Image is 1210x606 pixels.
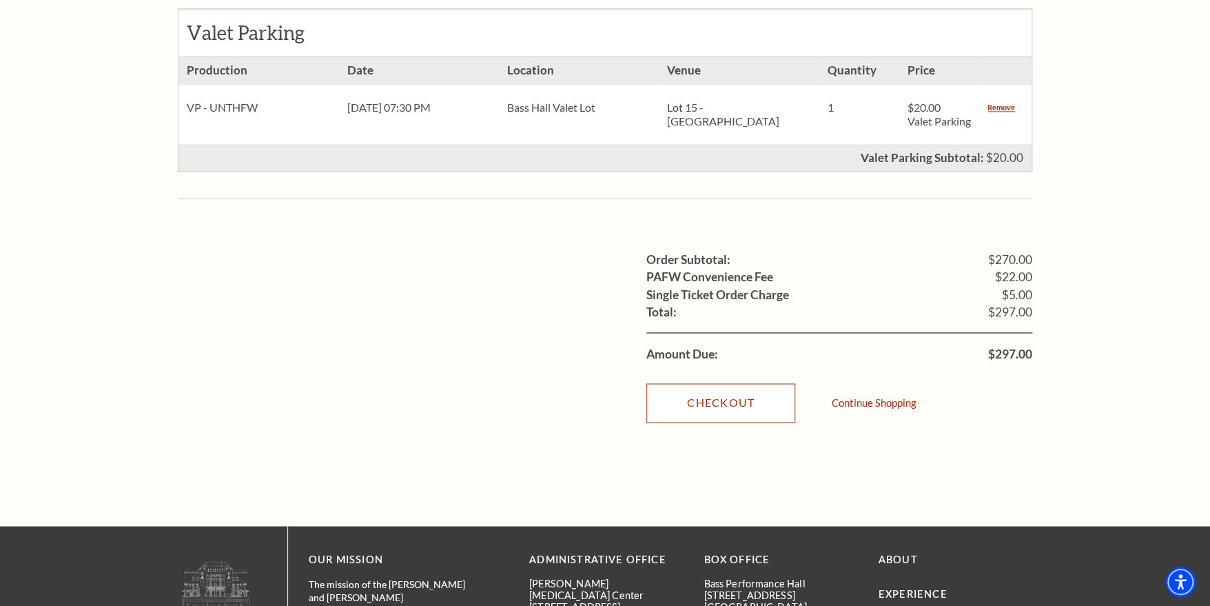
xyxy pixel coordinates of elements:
a: Remove [987,101,1015,114]
span: $297.00 [988,348,1032,361]
span: $270.00 [988,254,1032,266]
label: Single Ticket Order Charge [646,289,789,301]
a: About [879,553,918,565]
span: $297.00 [988,306,1032,319]
h3: Price [899,57,979,85]
label: Order Subtotal: [646,254,730,266]
p: Administrative Office [529,551,683,568]
span: $5.00 [1002,289,1032,301]
a: Experience [879,587,947,599]
h3: Date [338,57,498,85]
span: Bass Hall Valet Lot [507,101,595,114]
div: Accessibility Menu [1165,567,1196,597]
span: $22.00 [995,271,1032,283]
p: Valet Parking Subtotal: [861,152,984,163]
p: 1 [828,101,891,114]
p: BOX OFFICE [704,551,857,568]
label: Amount Due: [646,348,718,361]
a: Checkout [646,383,795,422]
span: $20.00 Valet Parking [907,101,971,128]
h2: Valet Parking [187,21,346,45]
label: Total: [646,306,677,319]
h3: Venue [659,57,819,85]
div: VP - UNTHFW [178,85,338,130]
p: Lot 15 - [GEOGRAPHIC_DATA] [667,101,810,128]
p: Bass Performance Hall [704,577,857,589]
p: OUR MISSION [309,551,481,568]
h3: Production [178,57,338,85]
span: $20.00 [986,150,1023,165]
h3: Quantity [819,57,899,85]
p: [PERSON_NAME][MEDICAL_DATA] Center [529,577,683,601]
p: [STREET_ADDRESS] [704,589,857,600]
a: Continue Shopping [831,398,916,408]
div: [DATE] 07:30 PM [338,85,498,130]
label: PAFW Convenience Fee [646,271,773,283]
h3: Location [499,57,659,85]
